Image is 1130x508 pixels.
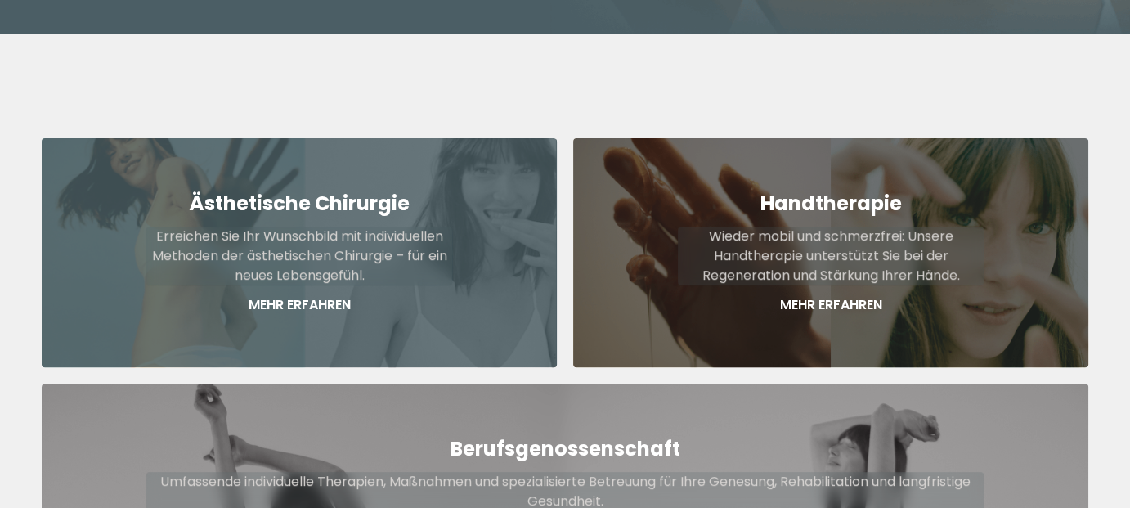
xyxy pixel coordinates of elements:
strong: Ästhetische Chirurgie [189,190,410,217]
p: Wieder mobil und schmerzfrei: Unsere Handtherapie unterstützt Sie bei der Regeneration und Stärku... [678,227,984,285]
p: Mehr Erfahren [678,295,984,315]
p: Mehr Erfahren [146,295,452,315]
a: HandtherapieWieder mobil und schmerzfrei: Unsere Handtherapie unterstützt Sie bei der Regeneratio... [573,138,1088,367]
a: Ästhetische ChirurgieErreichen Sie Ihr Wunschbild mit individuellen Methoden der ästhetischen Chi... [42,138,557,367]
strong: Handtherapie [760,190,902,217]
strong: Berufsgenossenschaft [451,435,680,462]
p: Erreichen Sie Ihr Wunschbild mit individuellen Methoden der ästhetischen Chirurgie – für ein neue... [146,227,452,285]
